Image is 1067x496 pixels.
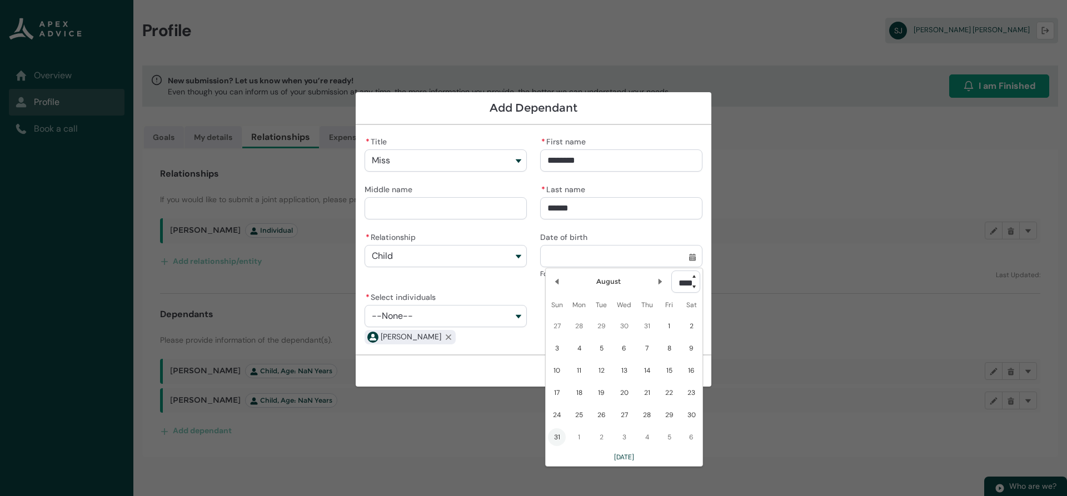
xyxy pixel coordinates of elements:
abbr: Saturday [686,300,697,309]
abbr: Thursday [641,300,653,309]
span: 3 [548,339,566,357]
span: 29 [592,317,610,335]
td: 2025-07-27 [546,315,568,337]
button: Next Month [651,273,669,290]
span: 31 [638,317,656,335]
span: Sheri-anne Jansen [381,331,441,343]
button: Remove Sheri-anne Jansen [441,330,456,344]
abbr: required [366,232,370,242]
button: Previous Month [548,273,566,290]
span: Miss [372,156,390,166]
div: Date picker: August [545,268,703,467]
abbr: required [541,137,545,147]
td: 2025-07-29 [590,315,612,337]
abbr: Wednesday [617,300,631,309]
abbr: required [366,292,370,302]
span: 2 [682,317,700,335]
label: Date of birth [540,229,592,243]
span: 6 [615,339,633,357]
td: 2025-08-03 [546,337,568,359]
span: 27 [548,317,566,335]
span: 8 [660,339,678,357]
td: 2025-08-06 [612,337,636,359]
abbr: Friday [665,300,673,309]
label: Relationship [365,229,420,243]
span: --None-- [372,311,413,321]
span: 9 [682,339,700,357]
span: 1 [660,317,678,335]
td: 2025-08-09 [680,337,702,359]
abbr: Monday [572,300,586,309]
h1: Add Dependant [365,101,702,115]
button: Select individuals [365,305,527,327]
label: Select individuals [365,289,440,303]
span: 4 [570,339,588,357]
td: 2025-07-31 [636,315,658,337]
button: Relationship [365,245,527,267]
abbr: required [541,184,545,194]
td: 2025-07-30 [612,315,636,337]
h2: August [596,276,621,287]
td: 2025-08-02 [680,315,702,337]
label: Title [365,134,391,147]
div: Format: [DATE] [540,268,702,279]
label: First name [540,134,590,147]
button: Title [365,149,527,172]
td: 2025-08-01 [658,315,680,337]
label: Last name [540,182,590,195]
abbr: required [366,137,370,147]
td: 2025-08-08 [658,337,680,359]
td: 2025-08-07 [636,337,658,359]
td: 2025-07-28 [568,315,590,337]
td: 2025-08-05 [590,337,612,359]
abbr: Sunday [551,300,563,309]
span: 5 [592,339,610,357]
span: 30 [615,317,633,335]
label: Middle name [365,182,417,195]
span: 28 [570,317,588,335]
span: 7 [638,339,656,357]
td: 2025-08-04 [568,337,590,359]
span: Child [372,251,393,261]
abbr: Tuesday [596,300,607,309]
